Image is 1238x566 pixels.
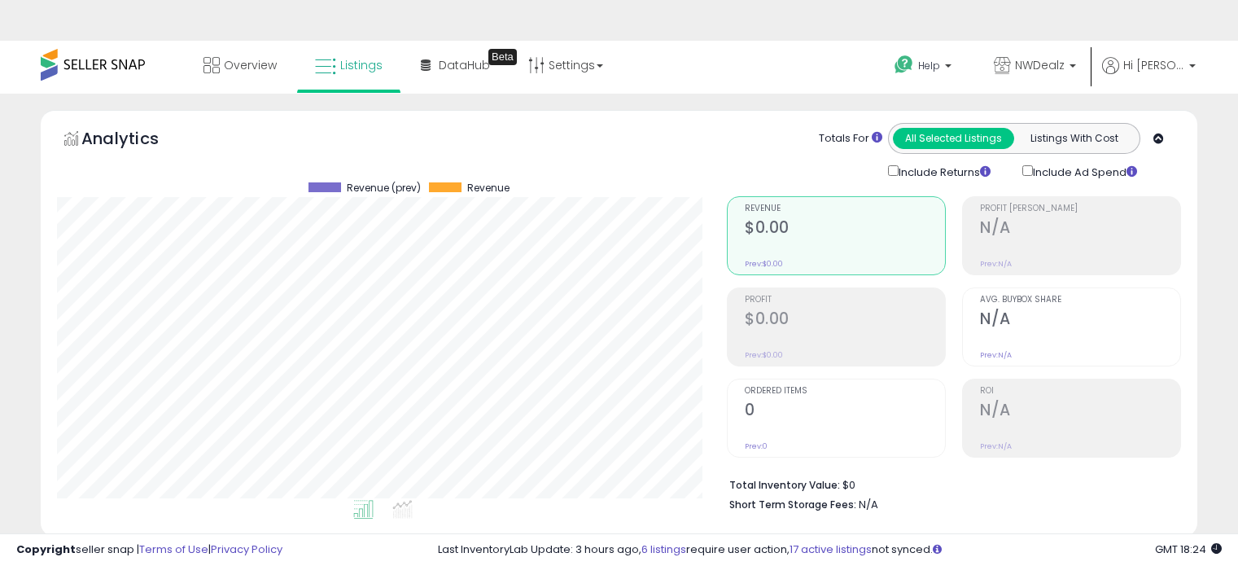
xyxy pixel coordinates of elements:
a: Listings [303,41,395,90]
div: Tooltip anchor [488,49,517,65]
small: Prev: N/A [980,441,1012,451]
h2: N/A [980,309,1180,331]
a: Hi [PERSON_NAME] [1102,57,1196,94]
span: Help [918,59,940,72]
span: N/A [859,497,878,512]
span: 2025-09-12 18:24 GMT [1155,542,1222,557]
strong: Copyright [16,542,76,557]
a: DataHub [409,41,502,90]
span: Avg. Buybox Share [980,296,1180,305]
div: seller snap | | [16,542,282,558]
a: 17 active listings [790,542,872,557]
small: Prev: N/A [980,259,1012,269]
small: Prev: $0.00 [745,259,783,269]
span: Overview [224,57,277,73]
a: 6 listings [641,542,686,557]
span: ROI [980,387,1180,396]
small: Prev: N/A [980,350,1012,360]
a: Help [881,42,968,93]
a: Privacy Policy [211,542,282,557]
li: $0 [729,474,1169,494]
span: Profit [PERSON_NAME] [980,204,1180,213]
span: Hi [PERSON_NAME] [1123,57,1184,73]
h2: $0.00 [745,218,945,240]
div: Include Returns [876,162,1010,181]
h2: N/A [980,218,1180,240]
small: Prev: 0 [745,441,768,451]
h2: 0 [745,401,945,423]
a: Terms of Use [139,542,208,557]
h5: Analytics [81,127,190,154]
span: Revenue (prev) [347,182,421,194]
span: Listings [340,57,383,73]
h2: $0.00 [745,309,945,331]
span: NWDealz [1015,57,1065,73]
small: Prev: $0.00 [745,350,783,360]
div: Totals For [819,131,882,147]
span: Revenue [745,204,945,213]
a: Settings [516,41,615,90]
button: All Selected Listings [893,128,1014,149]
i: Get Help [894,55,914,75]
span: Revenue [467,182,510,194]
b: Short Term Storage Fees: [729,498,856,511]
span: Ordered Items [745,387,945,396]
h2: N/A [980,401,1180,423]
span: Profit [745,296,945,305]
a: Overview [191,41,289,90]
button: Listings With Cost [1013,128,1135,149]
span: DataHub [439,57,490,73]
div: Include Ad Spend [1010,162,1163,181]
div: Last InventoryLab Update: 3 hours ago, require user action, not synced. [438,542,1222,558]
a: NWDealz [982,41,1088,94]
b: Total Inventory Value: [729,478,840,492]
